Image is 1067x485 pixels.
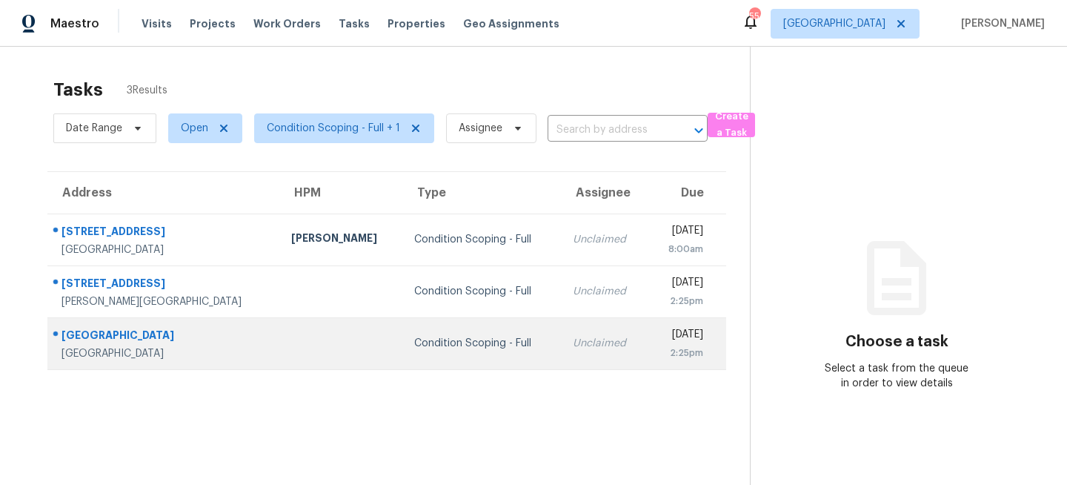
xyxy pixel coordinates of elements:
[824,361,971,391] div: Select a task from the queue in order to view details
[688,120,709,141] button: Open
[62,346,267,361] div: [GEOGRAPHIC_DATA]
[66,121,122,136] span: Date Range
[459,121,502,136] span: Assignee
[402,172,561,214] th: Type
[47,172,279,214] th: Address
[414,232,549,247] div: Condition Scoping - Full
[62,224,267,242] div: [STREET_ADDRESS]
[708,113,755,137] button: Create a Task
[463,16,559,31] span: Geo Assignments
[62,294,267,309] div: [PERSON_NAME][GEOGRAPHIC_DATA]
[573,336,636,351] div: Unclaimed
[573,284,636,299] div: Unclaimed
[50,16,99,31] span: Maestro
[267,121,400,136] span: Condition Scoping - Full + 1
[548,119,666,142] input: Search by address
[127,83,167,98] span: 3 Results
[339,19,370,29] span: Tasks
[715,108,748,142] span: Create a Task
[659,223,703,242] div: [DATE]
[659,242,703,257] div: 8:00am
[53,82,103,97] h2: Tasks
[62,328,267,346] div: [GEOGRAPHIC_DATA]
[955,16,1045,31] span: [PERSON_NAME]
[62,276,267,294] div: [STREET_ADDRESS]
[659,327,703,346] div: [DATE]
[414,336,549,351] div: Condition Scoping - Full
[749,9,759,24] div: 55
[659,294,703,309] div: 2:25pm
[659,275,703,294] div: [DATE]
[414,284,549,299] div: Condition Scoping - Full
[783,16,885,31] span: [GEOGRAPHIC_DATA]
[62,242,267,257] div: [GEOGRAPHIC_DATA]
[845,334,948,349] h3: Choose a task
[181,121,208,136] span: Open
[648,172,726,214] th: Due
[561,172,648,214] th: Assignee
[279,172,402,214] th: HPM
[659,346,703,360] div: 2:25pm
[190,16,236,31] span: Projects
[573,232,636,247] div: Unclaimed
[142,16,172,31] span: Visits
[388,16,445,31] span: Properties
[291,231,390,249] div: [PERSON_NAME]
[253,16,321,31] span: Work Orders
